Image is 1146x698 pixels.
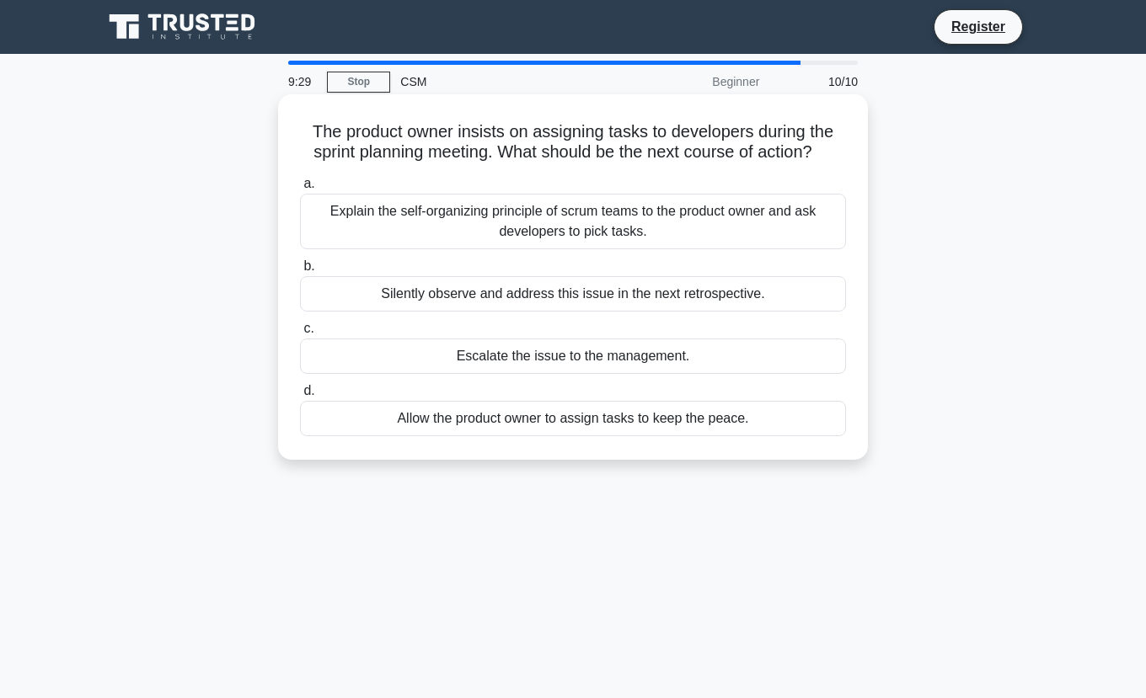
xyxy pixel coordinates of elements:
div: Silently observe and address this issue in the next retrospective. [300,276,846,312]
span: a. [303,176,314,190]
a: Stop [327,72,390,93]
span: c. [303,321,313,335]
div: 10/10 [769,65,868,99]
div: Beginner [622,65,769,99]
span: b. [303,258,314,273]
span: d. [303,383,314,397]
div: Allow the product owner to assign tasks to keep the peace. [300,401,846,436]
a: Register [941,16,1015,37]
div: Escalate the issue to the management. [300,338,846,374]
h5: The product owner insists on assigning tasks to developers during the sprint planning meeting. Wh... [298,121,848,163]
div: 9:29 [278,65,327,99]
div: CSM [390,65,622,99]
div: Explain the self-organizing principle of scrum teams to the product owner and ask developers to p... [300,194,846,249]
